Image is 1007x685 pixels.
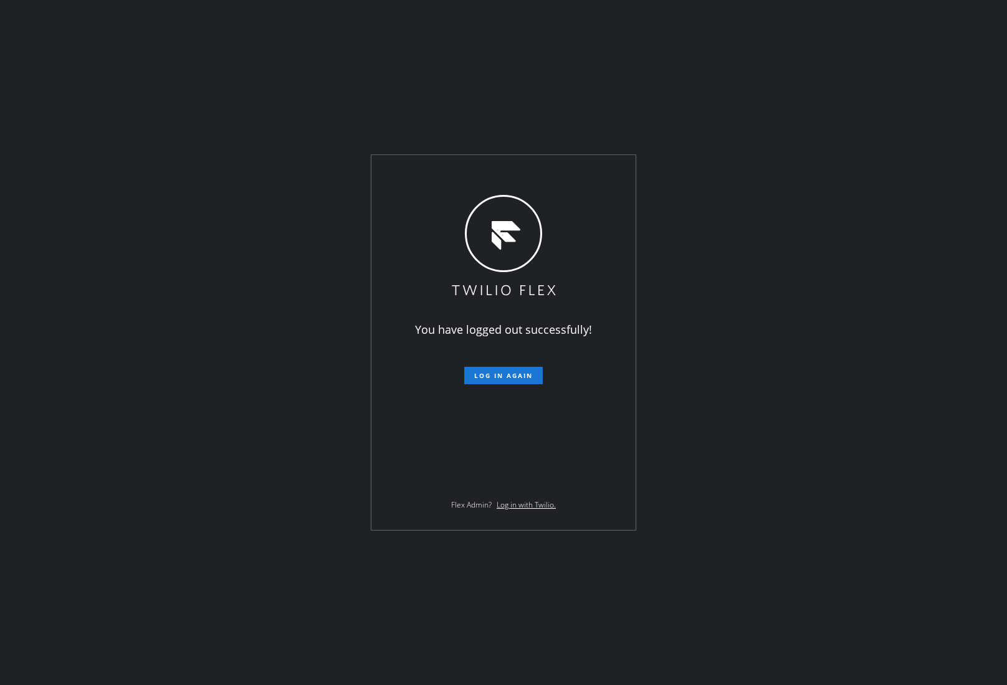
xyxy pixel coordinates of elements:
span: You have logged out successfully! [415,322,592,337]
span: Log in again [474,371,533,380]
button: Log in again [464,367,543,384]
span: Flex Admin? [451,499,492,510]
a: Log in with Twilio. [497,499,556,510]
